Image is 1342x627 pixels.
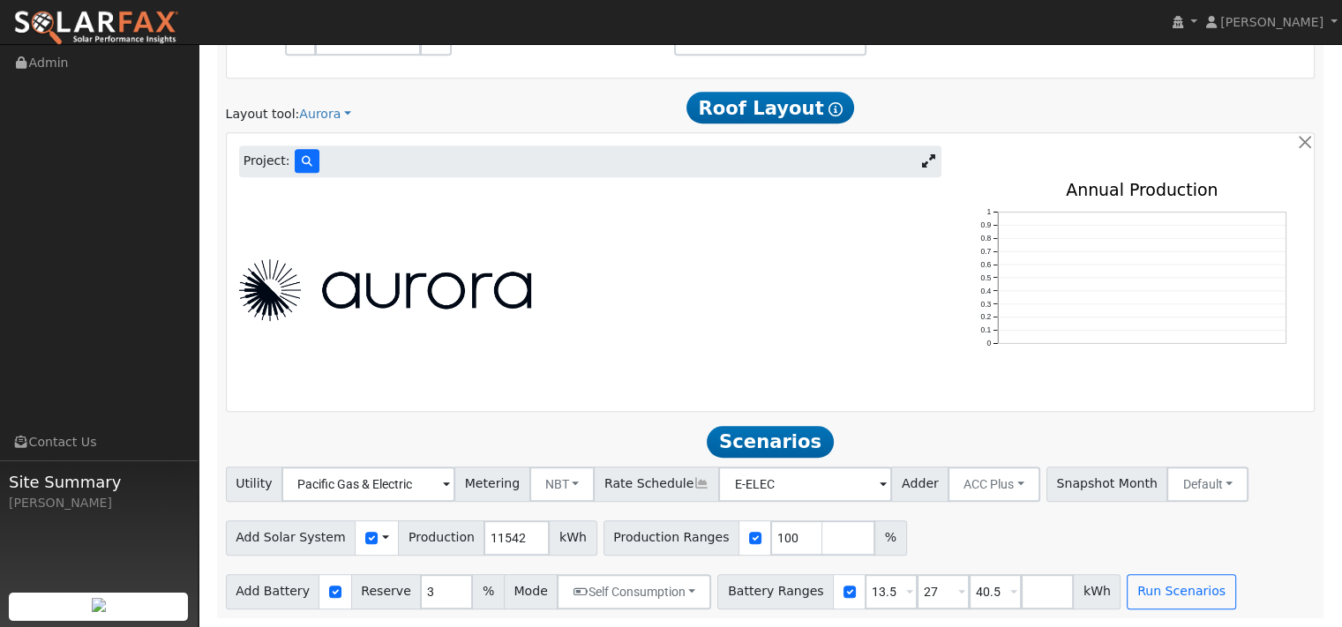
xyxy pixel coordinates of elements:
span: [PERSON_NAME] [1220,15,1323,29]
span: Add Battery [226,574,320,609]
span: kWh [1073,574,1121,609]
a: Aurora [299,105,351,123]
a: Expand Aurora window [916,148,941,175]
span: Scenarios [707,426,833,458]
text: 0.1 [980,325,991,334]
span: Site Summary [9,470,189,494]
span: Production Ranges [604,520,739,556]
text: 0.7 [980,247,991,256]
text: 0.4 [980,286,991,295]
text: 0.8 [980,234,991,243]
span: Mode [504,574,558,609]
span: % [874,520,906,556]
span: kWh [549,520,596,556]
span: % [472,574,504,609]
span: Adder [891,467,948,502]
span: Reserve [351,574,422,609]
img: SolarFax [13,10,179,47]
div: [PERSON_NAME] [9,494,189,512]
span: Project: [244,152,290,170]
span: Add Solar System [226,520,356,556]
button: Self Consumption [557,574,711,609]
input: Select a Rate Schedule [718,467,892,502]
text: 0.5 [980,273,991,282]
span: Snapshot Month [1046,467,1168,502]
span: Roof Layout [686,92,855,123]
span: Utility [226,467,283,502]
text: 0 [986,339,991,347]
span: Production [398,520,484,556]
span: Metering [454,467,530,502]
span: Battery Ranges [717,574,834,609]
button: ACC Plus [948,467,1040,502]
span: Rate Schedule [594,467,719,502]
button: Run Scenarios [1127,574,1235,609]
img: Aurora Logo [239,259,531,321]
button: NBT [529,467,596,502]
text: 0.6 [980,260,991,269]
i: Show Help [828,102,843,116]
input: Select a Utility [281,467,455,502]
text: 0.9 [980,220,991,229]
button: Default [1166,467,1248,502]
span: Layout tool: [226,107,300,121]
text: Annual Production [1066,179,1218,198]
text: 0.2 [980,312,991,321]
img: retrieve [92,598,106,612]
text: 1 [986,207,991,216]
text: 0.3 [980,299,991,308]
